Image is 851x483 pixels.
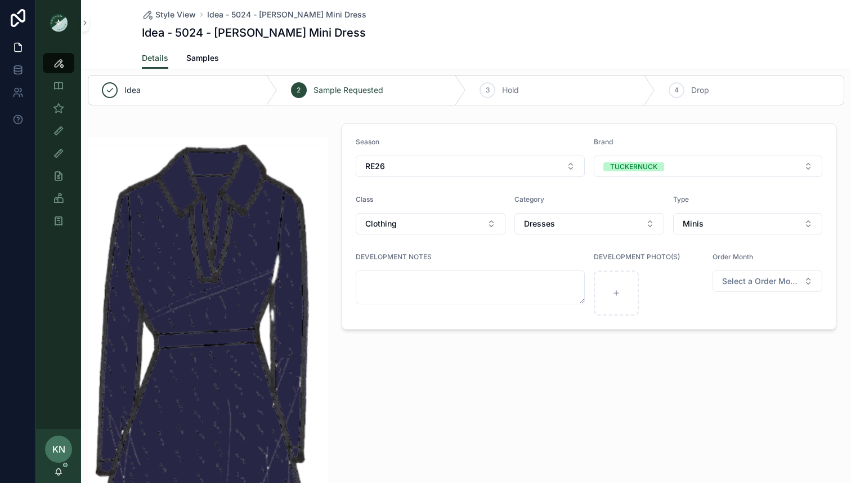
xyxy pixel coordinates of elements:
a: Style View [142,9,196,20]
button: Select Button [713,271,822,292]
div: scrollable content [36,45,81,246]
span: Samples [186,52,219,64]
span: 3 [486,86,490,95]
span: Brand [594,138,613,146]
span: Hold [502,85,519,96]
button: Select Button [356,156,584,177]
button: Select Button [673,213,823,234]
span: Type [673,195,689,203]
a: Details [142,48,168,69]
span: DEVELOPMENT PHOTO(S) [594,252,680,261]
span: Idea [124,85,141,96]
span: Minis [683,218,704,229]
button: Select Button [356,213,505,234]
span: KN [52,442,65,456]
span: Season [356,138,379,146]
span: RE26 [365,161,385,172]
span: Sample Requested [313,85,383,96]
span: Order Month [713,252,753,261]
span: 2 [297,86,301,95]
h1: Idea - 5024 - [PERSON_NAME] Mini Dress [142,25,366,41]
span: Drop [691,85,709,96]
div: TUCKERNUCK [610,162,657,171]
span: Category [514,195,544,203]
button: Select Button [514,213,664,234]
span: Details [142,52,168,64]
span: Clothing [365,218,397,229]
span: 4 [674,86,679,95]
span: Class [356,195,373,203]
span: Dresses [524,218,555,229]
a: Idea - 5024 - [PERSON_NAME] Mini Dress [207,9,366,20]
a: Samples [186,48,219,70]
span: Style View [155,9,196,20]
img: App logo [50,14,68,32]
span: Select a Order Month [722,276,799,287]
button: Select Button [594,156,822,177]
span: DEVELOPMENT NOTES [356,252,432,261]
